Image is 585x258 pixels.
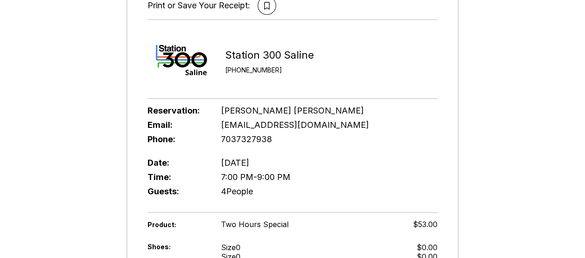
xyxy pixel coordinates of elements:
span: Email: [148,120,205,130]
span: Guests: [148,186,205,196]
span: 4 People [221,186,252,196]
div: Print or Save Your Receipt: [148,0,250,11]
div: $0.00 [417,243,437,252]
span: [EMAIL_ADDRESS][DOMAIN_NAME] [221,120,369,130]
span: [DATE] [221,158,249,168]
div: Size 0 [221,243,240,252]
span: [PERSON_NAME] [PERSON_NAME] [221,106,363,115]
div: [PHONE_NUMBER] [225,66,314,74]
span: 7037327938 [221,134,271,144]
img: Station 300 Saline [148,24,217,94]
span: Shoes: [148,243,205,251]
span: Reservation: [148,106,205,115]
span: $53.00 [413,220,437,229]
span: Two Hours Special [221,220,288,229]
span: Product: [148,221,205,228]
span: Time: [148,172,205,182]
span: Date: [148,158,205,168]
span: Phone: [148,134,205,144]
span: 7:00 PM - 9:00 PM [221,172,290,182]
div: Station 300 Saline [225,49,314,61]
